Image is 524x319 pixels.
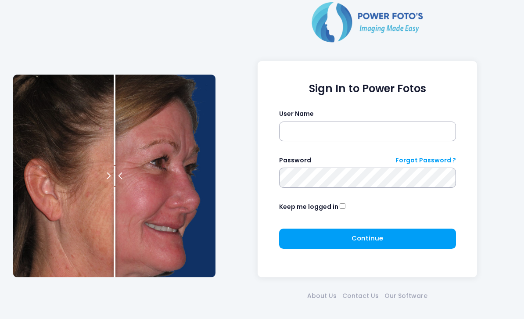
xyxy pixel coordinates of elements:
[279,202,338,211] label: Keep me logged in
[340,291,382,301] a: Contact Us
[395,156,456,165] a: Forgot Password ?
[279,82,456,95] h1: Sign In to Power Fotos
[279,156,311,165] label: Password
[382,291,431,301] a: Our Software
[352,233,383,243] span: Continue
[305,291,340,301] a: About Us
[279,109,314,118] label: User Name
[279,229,456,249] button: Continue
